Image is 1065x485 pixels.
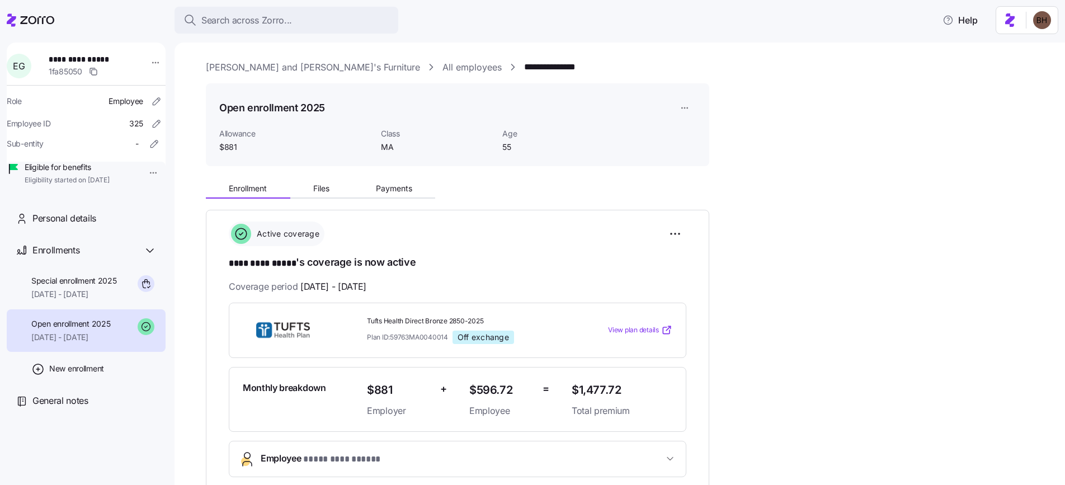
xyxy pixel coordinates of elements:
[943,13,978,27] span: Help
[572,404,672,418] span: Total premium
[219,128,372,139] span: Allowance
[229,280,366,294] span: Coverage period
[367,381,431,399] span: $881
[7,138,44,149] span: Sub-entity
[243,381,326,395] span: Monthly breakdown
[381,142,493,153] span: MA
[175,7,398,34] button: Search across Zorro...
[31,318,110,329] span: Open enrollment 2025
[313,185,329,192] span: Files
[261,451,380,467] span: Employee
[934,9,987,31] button: Help
[440,381,447,397] span: +
[25,176,110,185] span: Eligibility started on [DATE]
[13,62,25,70] span: E G
[502,128,615,139] span: Age
[201,13,292,27] span: Search across Zorro...
[367,404,431,418] span: Employer
[49,66,82,77] span: 1fa85050
[469,404,534,418] span: Employee
[129,118,143,129] span: 325
[1033,11,1051,29] img: c3c218ad70e66eeb89914ccc98a2927c
[502,142,615,153] span: 55
[572,381,672,399] span: $1,477.72
[32,243,79,257] span: Enrollments
[49,363,104,374] span: New enrollment
[300,280,366,294] span: [DATE] - [DATE]
[7,118,51,129] span: Employee ID
[469,381,534,399] span: $596.72
[458,332,509,342] span: Off exchange
[543,381,549,397] span: =
[442,60,502,74] a: All employees
[31,289,117,300] span: [DATE] - [DATE]
[253,228,319,239] span: Active coverage
[229,185,267,192] span: Enrollment
[367,332,448,342] span: Plan ID: 59763MA0040014
[109,96,143,107] span: Employee
[219,142,372,153] span: $881
[367,317,563,326] span: Tufts Health Direct Bronze 2850-2025
[206,60,420,74] a: [PERSON_NAME] and [PERSON_NAME]'s Furniture
[32,211,96,225] span: Personal details
[243,317,323,343] img: THP Direct
[608,324,672,336] a: View plan details
[229,255,686,271] h1: 's coverage is now active
[32,394,88,408] span: General notes
[381,128,493,139] span: Class
[219,101,325,115] h1: Open enrollment 2025
[31,332,110,343] span: [DATE] - [DATE]
[135,138,139,149] span: -
[7,96,22,107] span: Role
[31,275,117,286] span: Special enrollment 2025
[376,185,412,192] span: Payments
[25,162,110,173] span: Eligible for benefits
[608,325,659,336] span: View plan details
